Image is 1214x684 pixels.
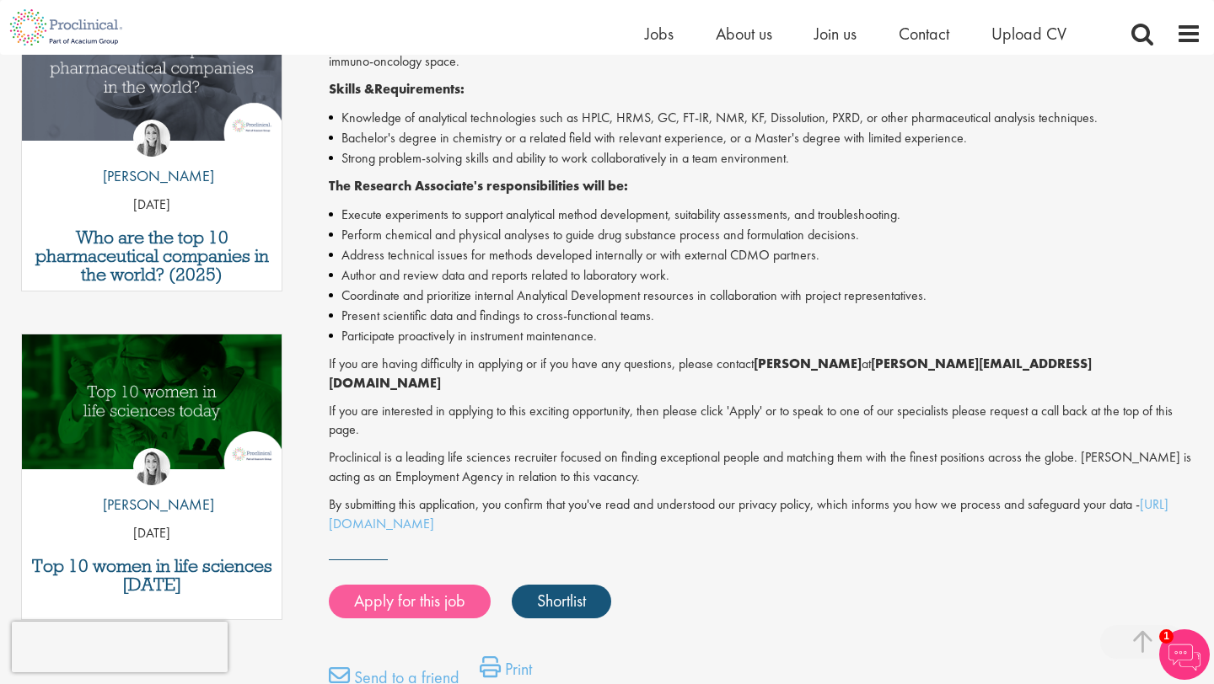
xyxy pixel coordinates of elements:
[329,108,1201,128] li: Knowledge of analytical technologies such as HPLC, HRMS, GC, FT-IR, NMR, KF, Dissolution, PXRD, o...
[1159,629,1210,680] img: Chatbot
[329,265,1201,286] li: Author and review data and reports related to laboratory work.
[90,120,214,195] a: Hannah Burke [PERSON_NAME]
[512,585,611,618] a: Shortlist
[30,228,273,284] a: Who are the top 10 pharmaceutical companies in the world? (2025)
[329,177,628,195] strong: The Research Associate's responsibilities will be:
[329,128,1201,148] li: Bachelor's degree in chemistry or a related field with relevant experience, or a Master's degree ...
[329,148,1201,168] li: Strong problem-solving skills and ability to work collaboratively in a team environment.
[329,225,1201,245] li: Perform chemical and physical analyses to guide drug substance process and formulation decisions.
[22,334,282,469] img: Top 10 women in life sciences today
[12,622,228,672] iframe: reCAPTCHA
[329,448,1201,487] p: Proclinical is a leading life sciences recruiter focused on finding exceptional people and matchi...
[22,524,282,543] p: [DATE]
[30,557,273,594] a: Top 10 women in life sciences [DATE]
[1159,629,1174,644] span: 1
[814,23,857,45] a: Join us
[329,306,1201,326] li: Present scientific data and findings to cross-functional teams.
[716,23,772,45] a: About us
[329,245,1201,265] li: Address technical issues for methods developed internally or with external CDMO partners.
[329,495,1201,534] p: By submitting this application, you confirm that you've read and understood our privacy policy, w...
[133,448,170,485] img: Hannah Burke
[22,6,282,141] img: Top 10 pharmaceutical companies in the world 2025
[90,165,214,187] p: [PERSON_NAME]
[329,585,491,618] a: Apply for this job
[329,495,1168,532] a: [URL][DOMAIN_NAME]
[329,80,374,98] strong: Skills &
[754,355,862,372] strong: [PERSON_NAME]
[329,205,1201,225] li: Execute experiments to support analytical method development, suitability assessments, and troubl...
[329,355,1092,392] strong: [PERSON_NAME][EMAIL_ADDRESS][DOMAIN_NAME]
[899,23,949,45] a: Contact
[991,23,1066,45] a: Upload CV
[90,494,214,516] p: [PERSON_NAME]
[329,326,1201,346] li: Participate proactively in instrument maintenance.
[22,6,282,155] a: Link to a post
[329,355,1201,393] p: If you are having difficulty in applying or if you have any questions, please contact at
[329,402,1201,441] p: If you are interested in applying to this exciting opportunity, then please click 'Apply' or to s...
[22,334,282,484] a: Link to a post
[645,23,674,45] a: Jobs
[133,120,170,157] img: Hannah Burke
[22,195,282,215] p: [DATE]
[374,80,465,98] strong: Requirements:
[329,286,1201,306] li: Coordinate and prioritize internal Analytical Development resources in collaboration with project...
[90,448,214,524] a: Hannah Burke [PERSON_NAME]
